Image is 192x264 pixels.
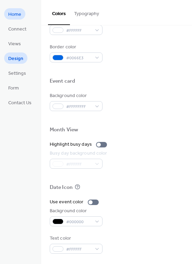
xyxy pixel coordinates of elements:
span: #000000 [66,218,92,226]
div: Background color [50,92,101,99]
span: Views [8,40,21,48]
span: Contact Us [8,99,32,107]
span: Form [8,85,19,92]
a: Connect [4,23,31,34]
span: #FFFFFFFF [66,103,92,110]
div: Text color [50,235,101,242]
a: Views [4,38,25,49]
span: Home [8,11,21,18]
a: Form [4,82,23,93]
a: Settings [4,67,30,79]
span: #FFFFFF [66,27,92,34]
a: Design [4,52,27,64]
span: #FFFFFF [66,246,92,253]
span: #0066E3 [66,55,92,62]
div: Border color [50,44,101,51]
span: Settings [8,70,26,77]
div: Month View [50,127,78,134]
div: Use event color [50,199,84,206]
div: Date Icon [50,184,73,191]
span: Design [8,55,23,62]
div: Background color [50,207,101,215]
div: Busy day background color [50,150,107,157]
a: Home [4,8,25,20]
div: Event card [50,78,75,85]
div: Highlight busy days [50,141,92,148]
a: Contact Us [4,97,36,108]
span: Connect [8,26,26,33]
